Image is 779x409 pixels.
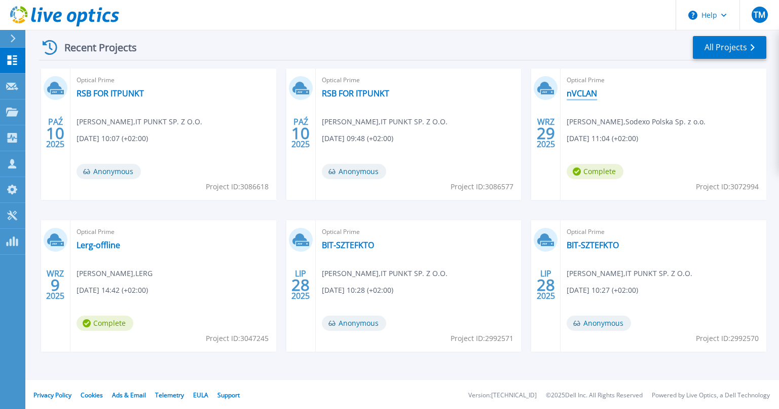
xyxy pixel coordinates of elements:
[77,133,148,144] span: [DATE] 10:07 (+02:00)
[193,391,208,399] a: EULA
[696,333,759,344] span: Project ID: 2992570
[567,285,638,296] span: [DATE] 10:27 (+02:00)
[693,36,766,59] a: All Projects
[291,129,310,138] span: 10
[322,240,374,250] a: BIT-SZTEFKTO
[291,266,310,303] div: LIP 2025
[754,11,765,19] span: TM
[51,281,60,289] span: 9
[537,281,555,289] span: 28
[77,75,270,86] span: Optical Prime
[155,391,184,399] a: Telemetry
[537,129,555,138] span: 29
[46,266,65,303] div: WRZ 2025
[567,164,623,179] span: Complete
[567,88,597,98] a: nVCLAN
[77,285,148,296] span: [DATE] 14:42 (+02:00)
[567,133,638,144] span: [DATE] 11:04 (+02:00)
[322,226,515,237] span: Optical Prime
[46,115,65,152] div: PAŹ 2025
[206,333,269,344] span: Project ID: 3047245
[77,116,202,127] span: [PERSON_NAME] , IT PUNKT SP. Z O.O.
[536,266,555,303] div: LIP 2025
[451,181,513,192] span: Project ID: 3086577
[567,226,760,237] span: Optical Prime
[567,75,760,86] span: Optical Prime
[81,391,103,399] a: Cookies
[77,316,133,331] span: Complete
[536,115,555,152] div: WRZ 2025
[322,116,448,127] span: [PERSON_NAME] , IT PUNKT SP. Z O.O.
[696,181,759,192] span: Project ID: 3072994
[112,391,146,399] a: Ads & Email
[39,35,151,60] div: Recent Projects
[33,391,71,399] a: Privacy Policy
[77,268,153,279] span: [PERSON_NAME] , LERG
[77,88,144,98] a: RSB FOR ITPUNKT
[46,129,64,138] span: 10
[322,285,393,296] span: [DATE] 10:28 (+02:00)
[567,268,692,279] span: [PERSON_NAME] , IT PUNKT SP. Z O.O.
[322,133,393,144] span: [DATE] 09:48 (+02:00)
[77,240,120,250] a: Lerg-offline
[567,240,619,250] a: BIT-SZTEFKTO
[322,88,389,98] a: RSB FOR ITPUNKT
[77,226,270,237] span: Optical Prime
[451,333,513,344] span: Project ID: 2992571
[217,391,240,399] a: Support
[322,268,448,279] span: [PERSON_NAME] , IT PUNKT SP. Z O.O.
[567,116,706,127] span: [PERSON_NAME] , Sodexo Polska Sp. z o.o.
[322,75,515,86] span: Optical Prime
[322,316,386,331] span: Anonymous
[206,181,269,192] span: Project ID: 3086618
[468,392,537,399] li: Version: [TECHNICAL_ID]
[546,392,643,399] li: © 2025 Dell Inc. All Rights Reserved
[567,316,631,331] span: Anonymous
[291,281,310,289] span: 28
[291,115,310,152] div: PAŹ 2025
[652,392,770,399] li: Powered by Live Optics, a Dell Technology
[322,164,386,179] span: Anonymous
[77,164,141,179] span: Anonymous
